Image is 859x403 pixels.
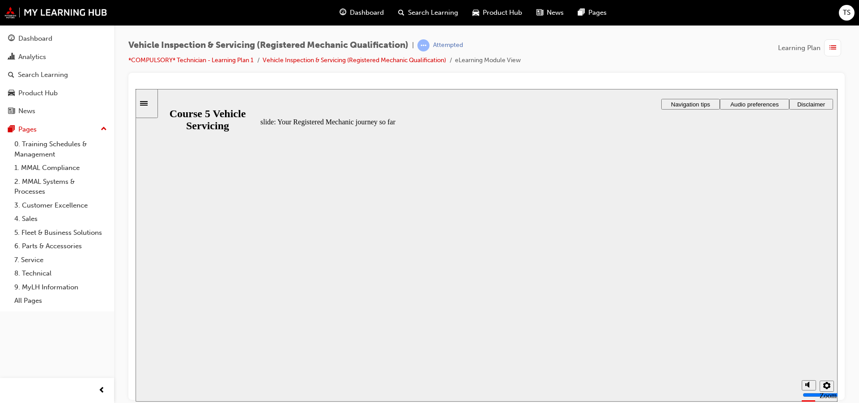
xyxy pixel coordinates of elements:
span: up-icon [101,123,107,135]
span: News [547,8,564,18]
a: 1. MMAL Compliance [11,161,111,175]
span: learningRecordVerb_ATTEMPT-icon [417,39,429,51]
div: Dashboard [18,34,52,44]
div: Analytics [18,52,46,62]
span: pages-icon [8,126,15,134]
a: guage-iconDashboard [332,4,391,22]
a: news-iconNews [529,4,571,22]
button: Pages [4,121,111,138]
a: 9. MyLH Information [11,280,111,294]
a: 0. Training Schedules & Management [11,137,111,161]
span: Search Learning [408,8,458,18]
span: car-icon [472,7,479,18]
a: 5. Fleet & Business Solutions [11,226,111,240]
a: Dashboard [4,30,111,47]
span: TS [843,8,850,18]
span: Navigation tips [536,12,574,19]
a: Analytics [4,49,111,65]
span: prev-icon [98,385,105,396]
span: news-icon [536,7,543,18]
span: news-icon [8,107,15,115]
a: 7. Service [11,253,111,267]
span: search-icon [8,71,14,79]
span: chart-icon [8,53,15,61]
a: All Pages [11,294,111,308]
span: list-icon [829,42,836,54]
span: | [412,40,414,51]
span: Audio preferences [595,12,643,19]
a: car-iconProduct Hub [465,4,529,22]
span: Dashboard [350,8,384,18]
button: Learning Plan [778,39,845,56]
span: car-icon [8,89,15,98]
a: Search Learning [4,67,111,83]
input: volume [667,302,725,310]
a: pages-iconPages [571,4,614,22]
a: 8. Technical [11,267,111,280]
label: Zoom to fit [684,303,701,327]
a: search-iconSearch Learning [391,4,465,22]
a: 2. MMAL Systems & Processes [11,175,111,199]
div: Pages [18,124,37,135]
button: Mute (Ctrl+Alt+M) [666,291,680,301]
button: Settings [684,292,698,303]
li: eLearning Module View [455,55,521,66]
button: Navigation tips [526,10,584,21]
span: pages-icon [578,7,585,18]
span: guage-icon [340,7,346,18]
span: Disclaimer [662,12,689,19]
a: News [4,103,111,119]
a: 3. Customer Excellence [11,199,111,212]
div: misc controls [662,284,697,313]
div: News [18,106,35,116]
a: Vehicle Inspection & Servicing (Registered Mechanic Qualification) [263,56,446,64]
button: Audio preferences [584,10,654,21]
div: Product Hub [18,88,58,98]
span: Learning Plan [778,43,821,53]
span: Product Hub [483,8,522,18]
button: DashboardAnalyticsSearch LearningProduct HubNews [4,29,111,121]
span: search-icon [398,7,404,18]
a: 6. Parts & Accessories [11,239,111,253]
span: Vehicle Inspection & Servicing (Registered Mechanic Qualification) [128,40,408,51]
div: Search Learning [18,70,68,80]
div: Attempted [433,41,463,50]
button: TS [839,5,855,21]
a: *COMPULSORY* Technician - Learning Plan 1 [128,56,254,64]
span: guage-icon [8,35,15,43]
span: Pages [588,8,607,18]
button: Disclaimer [654,10,697,21]
a: Product Hub [4,85,111,102]
img: mmal [4,7,107,18]
a: 4. Sales [11,212,111,226]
